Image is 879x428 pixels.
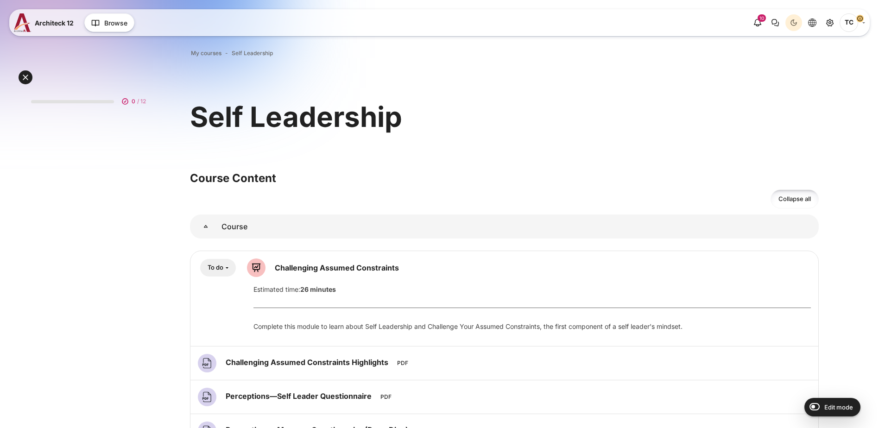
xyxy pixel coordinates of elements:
[749,14,766,31] div: Show notification window with 10 new notifications
[253,321,811,331] div: Complete this module to learn about Self Leadership and Challenge Your Assumed Constraints, the f...
[24,88,157,111] a: 0 / 12
[104,18,127,28] span: Browse
[14,13,31,32] img: A12
[198,354,216,372] img: File icon
[247,284,818,294] div: Estimated time:
[758,14,766,22] div: 10
[300,285,336,293] strong: 26 minutes
[804,14,821,31] button: Languages
[771,189,819,208] a: Collapse all
[132,97,135,106] span: 0
[767,14,784,31] button: There are 0 unread conversations
[778,195,811,204] span: Collapse all
[14,13,77,32] a: A12 A12 Architeck 12
[247,258,266,277] img: Lesson icon
[191,49,221,57] a: My courses
[190,171,819,185] h3: Course Content
[137,97,146,106] span: / 12
[787,16,801,30] div: Dark Mode
[840,13,858,32] span: Thanatchaporn Chantapisit
[824,403,853,411] span: Edit mode
[198,388,216,406] img: File icon
[275,263,399,272] a: Challenging Assumed Constraints
[190,47,819,59] nav: Navigation bar
[785,14,802,31] button: Light Mode Dark Mode
[200,259,236,277] button: To do
[226,358,391,367] a: Challenging Assumed Constraints Highlights
[226,391,374,401] a: Perceptions—Self Leader Questionnaire
[190,99,402,135] h1: Self Leadership
[232,49,273,57] a: Self Leadership
[190,214,221,239] a: Course
[200,259,236,277] div: Completion requirements for Challenging Assumed Constraints
[822,14,838,31] a: Site administration
[35,18,74,28] span: Architeck 12
[840,13,865,32] a: User menu
[84,13,134,32] button: Browse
